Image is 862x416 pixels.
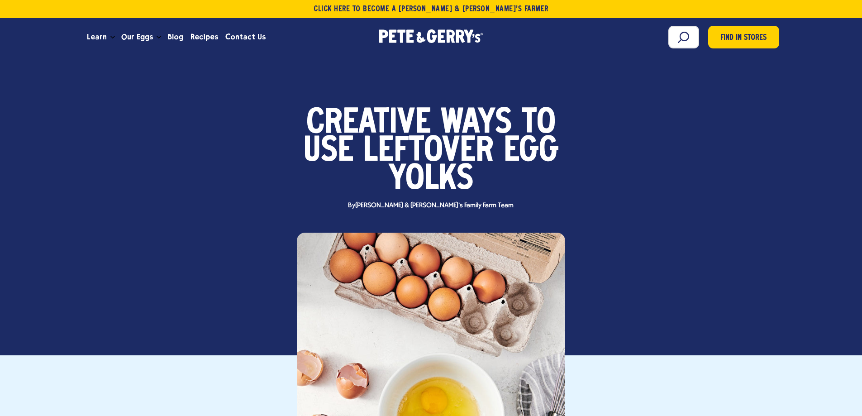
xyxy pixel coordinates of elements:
span: By [343,202,518,209]
a: Blog [164,25,187,49]
span: Egg [504,138,559,166]
span: to [522,110,556,138]
span: Ways [441,110,512,138]
span: Creative [306,110,431,138]
input: Search [668,26,699,48]
span: Find in Stores [720,32,767,44]
button: Open the dropdown menu for Learn [110,36,115,39]
span: Use [304,138,353,166]
a: Our Eggs [118,25,157,49]
span: Learn [87,31,107,43]
span: [PERSON_NAME] & [PERSON_NAME]'s Family Farm Team [355,202,514,209]
span: Blog [167,31,183,43]
span: Leftover [363,138,494,166]
span: Our Eggs [121,31,153,43]
a: Learn [83,25,110,49]
button: Open the dropdown menu for Our Eggs [157,36,161,39]
a: Find in Stores [708,26,779,48]
span: Contact Us [225,31,266,43]
span: Recipes [190,31,218,43]
a: Recipes [187,25,222,49]
span: Yolks [389,166,473,194]
a: Contact Us [222,25,269,49]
